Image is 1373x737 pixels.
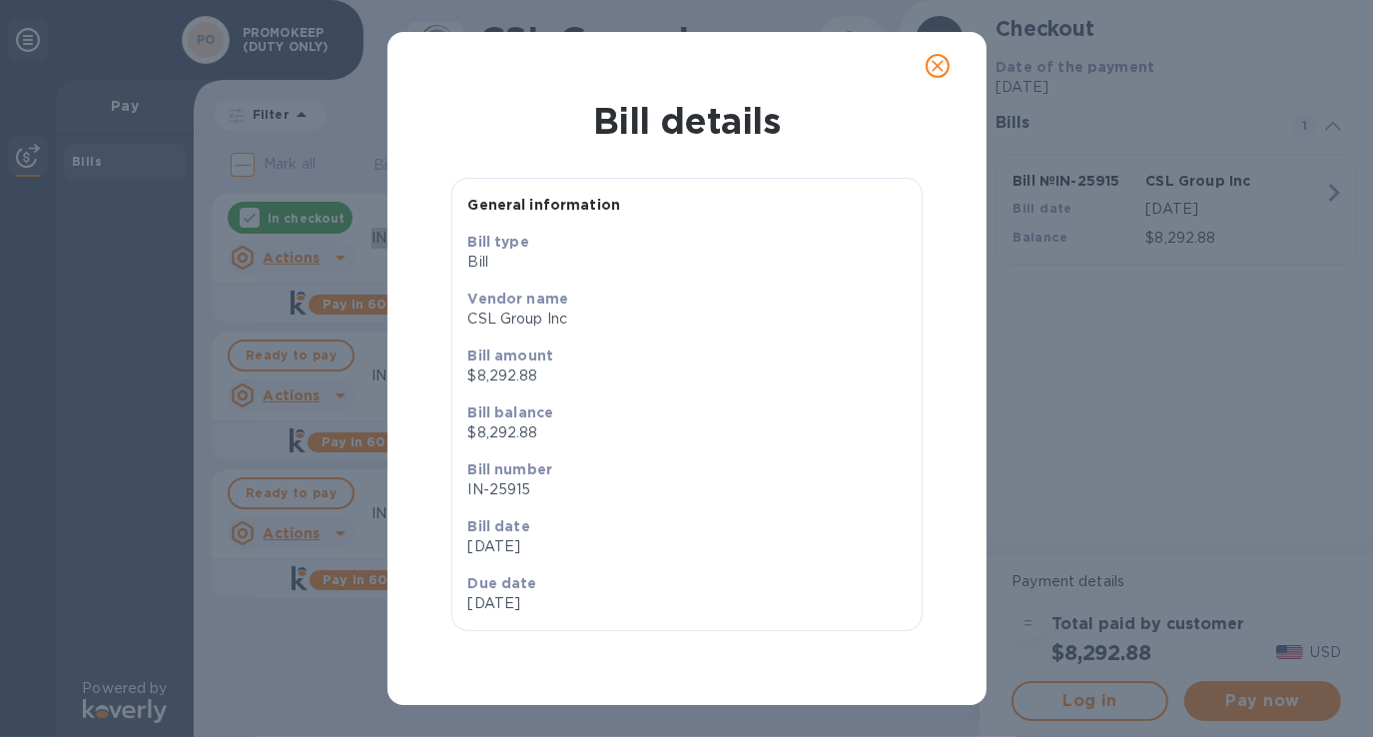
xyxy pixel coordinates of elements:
[468,252,906,273] p: Bill
[468,422,906,443] p: $8,292.88
[468,575,537,591] b: Due date
[468,309,906,330] p: CSL Group Inc
[468,518,530,534] b: Bill date
[468,291,569,307] b: Vendor name
[403,100,971,142] h1: Bill details
[468,348,554,364] b: Bill amount
[468,536,906,557] p: [DATE]
[468,593,679,614] p: [DATE]
[468,479,906,500] p: IN-25915
[468,404,554,420] b: Bill balance
[914,42,962,90] button: close
[468,461,553,477] b: Bill number
[468,234,529,250] b: Bill type
[468,197,621,213] b: General information
[468,366,906,386] p: $8,292.88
